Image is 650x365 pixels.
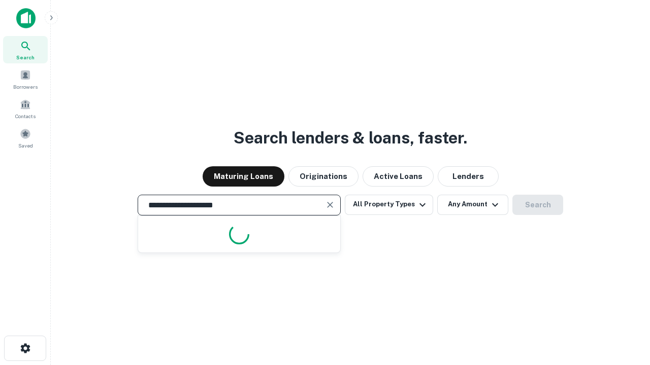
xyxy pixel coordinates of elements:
[15,112,36,120] span: Contacts
[16,53,35,61] span: Search
[234,126,467,150] h3: Search lenders & loans, faster.
[323,198,337,212] button: Clear
[363,166,434,187] button: Active Loans
[288,166,359,187] button: Originations
[18,141,33,150] span: Saved
[438,166,499,187] button: Lenders
[3,124,48,152] a: Saved
[16,8,36,28] img: capitalize-icon.png
[437,195,508,215] button: Any Amount
[3,65,48,93] a: Borrowers
[3,95,48,122] a: Contacts
[203,166,284,187] button: Maturing Loans
[13,83,38,91] span: Borrowers
[599,284,650,333] iframe: Chat Widget
[345,195,433,215] button: All Property Types
[3,36,48,63] a: Search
